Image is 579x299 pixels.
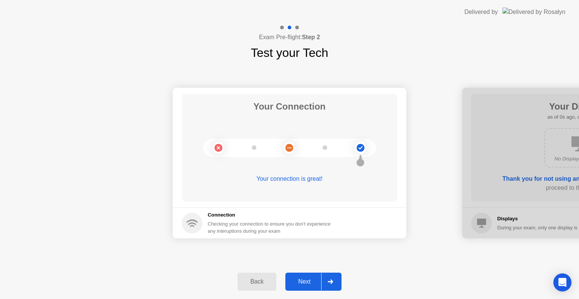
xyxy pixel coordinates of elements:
h1: Test your Tech [251,44,328,62]
h1: Your Connection [253,100,326,113]
h4: Exam Pre-flight: [259,33,320,42]
div: Open Intercom Messenger [553,273,571,291]
div: Checking your connection to ensure you don’t experience any interuptions during your exam [208,220,335,235]
b: Step 2 [302,34,320,40]
div: Back [240,278,274,285]
button: Next [285,273,342,291]
h5: Connection [208,211,335,219]
img: Delivered by Rosalyn [502,8,565,16]
button: Back [237,273,276,291]
div: Delivered by [464,8,498,17]
div: Next [288,278,321,285]
div: Your connection is great! [182,174,397,183]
